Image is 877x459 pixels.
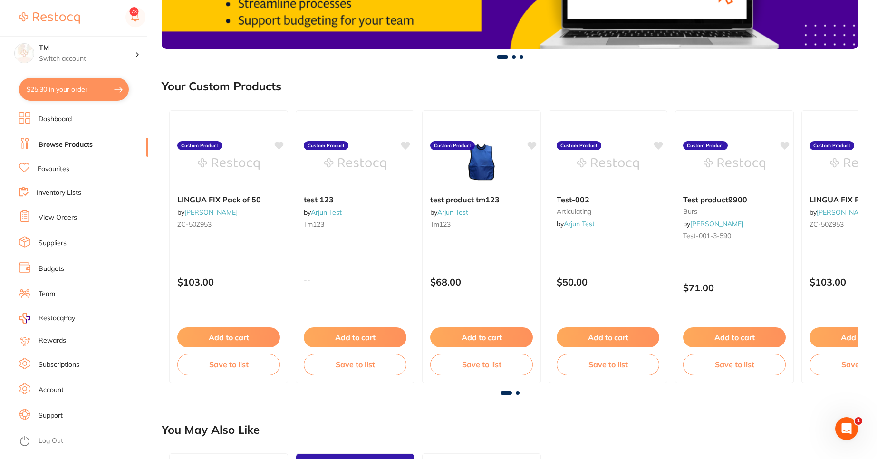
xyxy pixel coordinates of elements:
img: Restocq Logo [19,12,80,24]
span: by [430,208,468,217]
a: Dashboard [39,115,72,124]
button: Save to list [557,354,659,375]
label: Custom Product [810,141,854,151]
p: $68.00 [430,277,533,287]
a: Subscriptions [39,360,79,370]
h2: Your Custom Products [162,80,281,93]
img: Test-002 [577,140,639,188]
a: [PERSON_NAME] [690,220,743,228]
p: $50.00 [557,277,659,287]
a: RestocqPay [19,313,75,324]
a: View Orders [39,213,77,222]
a: Log Out [39,436,63,446]
a: Browse Products [39,140,93,150]
a: Arjun Test [437,208,468,217]
button: Save to list [430,354,533,375]
button: Add to cart [683,327,786,347]
a: Rewards [39,336,66,345]
button: Add to cart [304,327,406,347]
span: by [810,208,870,217]
p: Switch account [39,54,135,64]
small: tm123 [304,220,406,228]
b: Test product9900 [683,195,786,204]
iframe: Intercom live chat [835,417,858,440]
button: Add to cart [430,327,533,347]
button: $25.30 in your order [19,78,129,101]
img: test product tm123 [451,140,512,188]
div: -- [296,275,414,284]
a: Suppliers [39,239,67,248]
b: test product tm123 [430,195,533,204]
a: Favourites [38,164,69,174]
label: Custom Product [683,141,728,151]
a: Budgets [39,264,64,274]
a: Arjun Test [564,220,595,228]
p: $71.00 [683,282,786,293]
small: ZC-50Z953 [177,220,280,228]
img: RestocqPay [19,313,30,324]
a: [PERSON_NAME] [817,208,870,217]
img: Test product9900 [704,140,765,188]
small: tm123 [430,220,533,228]
button: Save to list [683,354,786,375]
a: Account [39,385,64,395]
label: Custom Product [557,141,601,151]
label: Custom Product [304,141,348,151]
a: [PERSON_NAME] [184,208,238,217]
b: Test-002 [557,195,659,204]
a: Support [39,411,63,421]
a: Team [39,289,55,299]
span: 1 [855,417,862,425]
img: LINGUA FIX Pack of 50 [198,140,260,188]
button: Save to list [304,354,406,375]
span: by [683,220,743,228]
span: RestocqPay [39,314,75,323]
a: Restocq Logo [19,7,80,29]
span: by [557,220,595,228]
small: test-001-3-590 [683,232,786,239]
span: by [304,208,342,217]
b: test 123 [304,195,406,204]
label: Custom Product [177,141,222,151]
button: Save to list [177,354,280,375]
label: Custom Product [430,141,475,151]
p: $103.00 [177,277,280,287]
h4: TM [39,43,135,53]
small: burs [683,208,786,215]
img: test 123 [324,140,386,188]
a: Inventory Lists [37,188,81,198]
img: TM [15,44,34,63]
button: Add to cart [557,327,659,347]
h2: You May Also Like [162,423,260,437]
a: Arjun Test [311,208,342,217]
b: LINGUA FIX Pack of 50 [177,195,280,204]
small: articulating [557,208,659,215]
button: Add to cart [177,327,280,347]
button: Log Out [19,434,145,449]
span: by [177,208,238,217]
